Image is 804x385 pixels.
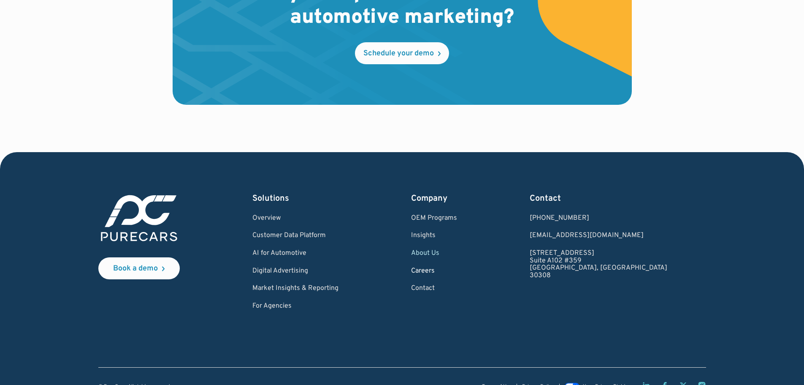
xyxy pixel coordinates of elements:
a: Insights [411,232,457,240]
div: Contact [530,193,667,205]
a: OEM Programs [411,215,457,222]
a: For Agencies [252,303,338,310]
div: [PHONE_NUMBER] [530,215,667,222]
a: Schedule your demo [355,42,449,64]
a: Customer Data Platform [252,232,338,240]
a: Digital Advertising [252,268,338,275]
a: AI for Automotive [252,250,338,257]
div: Solutions [252,193,338,205]
a: About Us [411,250,457,257]
div: Company [411,193,457,205]
a: Email us [530,232,667,240]
div: Book a demo [113,265,158,273]
a: Book a demo [98,257,180,279]
div: Schedule your demo [363,50,434,57]
a: [STREET_ADDRESS]Suite A102 #359[GEOGRAPHIC_DATA], [GEOGRAPHIC_DATA]30308 [530,250,667,279]
a: Market Insights & Reporting [252,285,338,292]
a: Careers [411,268,457,275]
img: purecars logo [98,193,180,244]
a: Overview [252,215,338,222]
a: Contact [411,285,457,292]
